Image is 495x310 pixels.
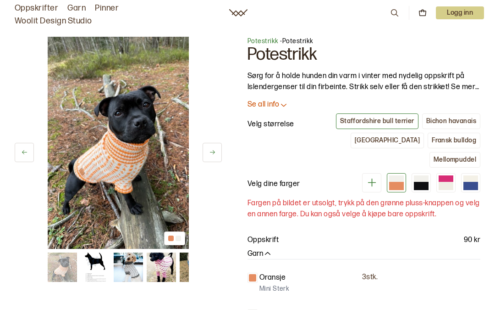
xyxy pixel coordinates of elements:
[387,173,406,192] div: Oransje og hvit (utsolgt)
[247,119,294,130] p: Velg størrelse
[351,133,424,148] button: [GEOGRAPHIC_DATA]
[67,2,86,15] a: Garn
[259,272,286,283] p: Oransje
[426,117,476,125] div: Bichon havanais
[247,100,279,110] p: Se all info
[412,173,431,192] div: Svart og hvit (utsolgt)
[355,136,420,145] div: [GEOGRAPHIC_DATA]
[336,113,418,129] button: Staffordshire bull terrier
[247,179,300,190] p: Velg dine farger
[247,37,279,45] a: Potestrikk
[436,6,484,19] button: User dropdown
[95,2,119,15] a: Pinner
[247,37,480,46] p: - Potestrikk
[247,46,480,63] h1: Potestrikk
[247,71,480,93] p: Sørg for å holde hunden din varm i vinter med nydelig oppskrift på Islendergenser til din firbein...
[434,156,476,164] div: Mellompuddel
[15,2,58,15] a: Oppskrifter
[247,249,272,259] button: Garn
[48,37,189,249] img: Bilde av oppskrift
[428,133,480,148] button: Fransk bulldog
[229,9,247,17] a: Woolit
[422,113,480,129] button: Bichon havanais
[362,273,378,282] p: 3 stk.
[259,284,289,293] p: Mini Sterk
[247,198,480,220] p: Fargen på bildet er utsolgt, trykk på den grønne pluss-knappen og velg en annen farge. Du kan ogs...
[340,117,414,125] div: Staffordshire bull terrier
[429,152,480,168] button: Mellompuddel
[436,6,484,19] p: Logg inn
[436,173,456,192] div: Hvit og rosa
[464,235,480,246] p: 90 kr
[432,136,476,145] div: Fransk bulldog
[247,100,480,110] button: Se all info
[15,15,92,28] a: Woolit Design Studio
[247,235,279,246] p: Oppskrift
[461,173,480,192] div: Blå og hvit (utsolgt)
